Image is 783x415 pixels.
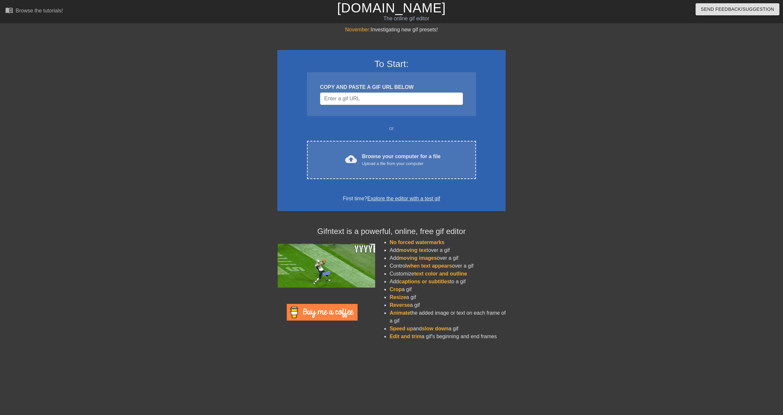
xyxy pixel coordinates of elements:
[320,83,463,91] div: COPY AND PASTE A GIF URL BELOW
[367,196,440,201] a: Explore the editor with a test gif
[287,304,358,321] img: Buy Me A Coffee
[407,263,452,269] span: when text appears
[390,278,506,286] li: Add to a gif
[390,310,410,316] span: Animate
[5,6,13,14] span: menu_book
[390,293,506,301] li: a gif
[362,153,441,167] div: Browse your computer for a file
[390,240,444,245] span: No forced watermarks
[390,333,506,340] li: a gif's beginning and end frames
[399,247,428,253] span: moving text
[390,294,406,300] span: Resize
[277,26,506,34] div: Investigating new gif presets!
[696,3,779,15] button: Send Feedback/Suggestion
[294,124,489,132] div: or
[399,279,450,284] span: captions or subtitles
[390,246,506,254] li: Add over a gif
[277,227,506,236] h4: Gifntext is a powerful, online, free gif editor
[390,262,506,270] li: Control over a gif
[286,195,497,203] div: First time?
[320,92,463,105] input: Username
[362,160,441,167] div: Upload a file from your computer
[390,326,413,331] span: Speed up
[399,255,437,261] span: moving images
[390,302,410,308] span: Reverse
[264,15,548,23] div: The online gif editor
[337,1,446,15] a: [DOMAIN_NAME]
[390,286,506,293] li: a gif
[390,254,506,262] li: Add over a gif
[390,301,506,309] li: a gif
[345,153,357,165] span: cloud_upload
[345,27,371,32] span: November:
[5,6,63,16] a: Browse the tutorials!
[414,271,467,276] span: text color and outline
[390,309,506,325] li: the added image or text on each frame of a gif
[701,5,774,13] span: Send Feedback/Suggestion
[390,334,422,339] span: Edit and trim
[422,326,449,331] span: slow down
[16,8,63,13] div: Browse the tutorials!
[390,325,506,333] li: and a gif
[286,58,497,70] h3: To Start:
[390,287,402,292] span: Crop
[277,244,375,288] img: football_small.gif
[390,270,506,278] li: Customize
